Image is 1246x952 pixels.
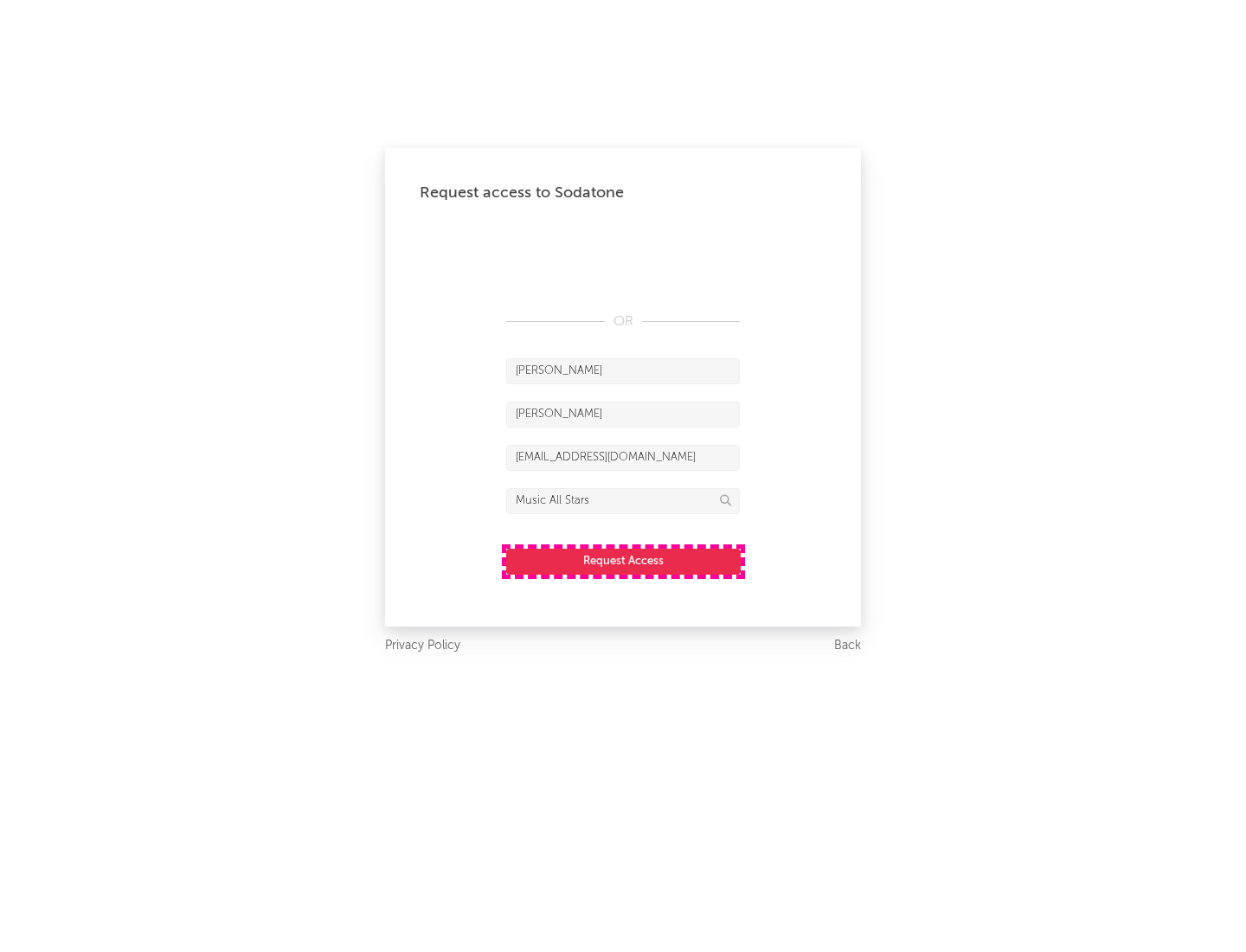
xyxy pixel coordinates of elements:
a: Privacy Policy [385,635,460,657]
input: Email [506,445,740,471]
input: First Name [506,358,740,384]
input: Last Name [506,402,740,428]
input: Division [506,488,740,514]
button: Request Access [506,549,741,575]
a: Back [834,635,861,657]
div: OR [506,312,740,332]
div: Request access to Sodatone [420,183,826,203]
